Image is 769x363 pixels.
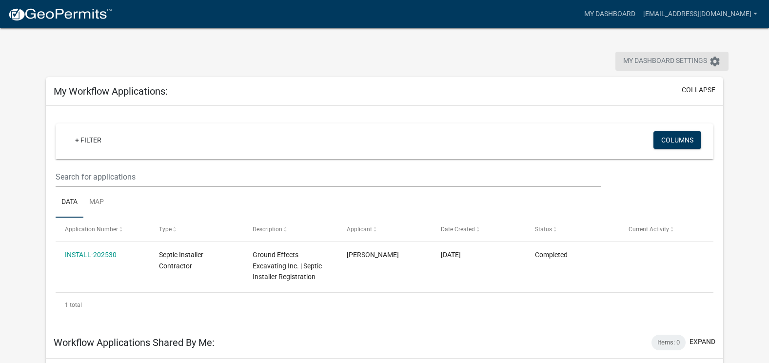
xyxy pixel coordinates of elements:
[709,56,721,67] i: settings
[629,226,669,233] span: Current Activity
[65,226,118,233] span: Application Number
[150,218,244,241] datatable-header-cell: Type
[535,226,552,233] span: Status
[347,226,372,233] span: Applicant
[535,251,568,259] span: Completed
[432,218,526,241] datatable-header-cell: Date Created
[56,218,150,241] datatable-header-cell: Application Number
[651,335,686,350] div: Items: 0
[615,52,729,71] button: My Dashboard Settingssettings
[337,218,432,241] datatable-header-cell: Applicant
[46,106,723,327] div: collapse
[619,218,713,241] datatable-header-cell: Current Activity
[580,5,639,23] a: My Dashboard
[159,251,203,270] span: Septic Installer Contractor
[653,131,701,149] button: Columns
[243,218,337,241] datatable-header-cell: Description
[253,251,322,281] span: Ground Effects Excavating Inc. | Septic Installer Registration
[623,56,707,67] span: My Dashboard Settings
[253,226,282,233] span: Description
[54,337,215,348] h5: Workflow Applications Shared By Me:
[639,5,761,23] a: [EMAIL_ADDRESS][DOMAIN_NAME]
[525,218,619,241] datatable-header-cell: Status
[54,85,168,97] h5: My Workflow Applications:
[441,226,475,233] span: Date Created
[56,167,601,187] input: Search for applications
[67,131,109,149] a: + Filter
[347,251,399,259] span: Benjamin J Vitek
[83,187,110,218] a: Map
[56,187,83,218] a: Data
[682,85,715,95] button: collapse
[65,251,117,259] a: INSTALL-202530
[441,251,461,259] span: 09/22/2025
[159,226,172,233] span: Type
[690,337,715,347] button: expand
[56,293,713,317] div: 1 total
